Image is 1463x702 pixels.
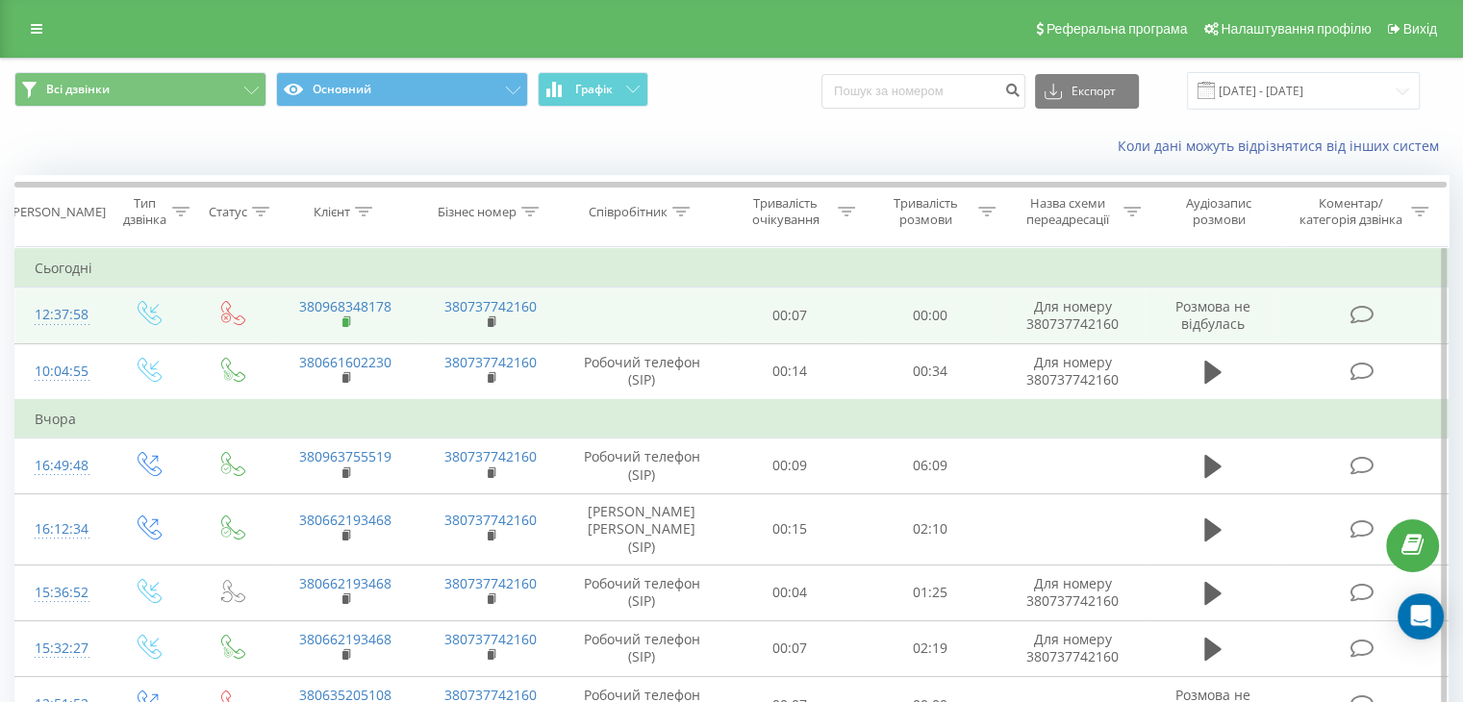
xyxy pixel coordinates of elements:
div: Коментар/категорія дзвінка [1294,195,1406,228]
div: Бізнес номер [438,204,517,220]
div: Тривалість розмови [877,195,973,228]
div: Open Intercom Messenger [1398,593,1444,639]
button: Графік [538,72,648,107]
span: Налаштування профілю [1221,21,1371,37]
td: Робочий телефон (SIP) [564,564,720,620]
a: 380737742160 [444,511,537,529]
div: Співробітник [589,204,668,220]
td: 00:07 [720,620,860,676]
span: Всі дзвінки [46,82,110,97]
td: Для номеру 380737742160 [999,288,1145,343]
a: 380662193468 [299,630,391,648]
input: Пошук за номером [821,74,1025,109]
td: 00:04 [720,564,860,620]
td: 02:10 [860,494,999,565]
td: Для номеру 380737742160 [999,343,1145,400]
div: 10:04:55 [35,353,86,390]
td: Для номеру 380737742160 [999,564,1145,620]
a: 380963755519 [299,447,391,465]
td: 00:34 [860,343,999,400]
div: 15:36:52 [35,574,86,612]
td: Сьогодні [15,249,1449,288]
button: Всі дзвінки [14,72,266,107]
div: Тривалість очікування [738,195,834,228]
a: 380661602230 [299,353,391,371]
span: Розмова не відбулась [1175,297,1250,333]
div: Тип дзвінка [121,195,166,228]
div: [PERSON_NAME] [9,204,106,220]
td: [PERSON_NAME] [PERSON_NAME] (SIP) [564,494,720,565]
td: 00:09 [720,438,860,493]
a: 380737742160 [444,353,537,371]
div: 12:37:58 [35,296,86,334]
a: 380968348178 [299,297,391,315]
a: Коли дані можуть відрізнятися вiд інших систем [1118,137,1449,155]
td: Робочий телефон (SIP) [564,438,720,493]
button: Основний [276,72,528,107]
a: 380737742160 [444,574,537,592]
div: 15:32:27 [35,630,86,667]
button: Експорт [1035,74,1139,109]
span: Вихід [1403,21,1437,37]
span: Графік [575,83,613,96]
td: 00:15 [720,494,860,565]
div: Клієнт [314,204,350,220]
span: Реферальна програма [1047,21,1188,37]
td: 01:25 [860,564,999,620]
div: Статус [209,204,247,220]
td: 00:07 [720,288,860,343]
td: 02:19 [860,620,999,676]
a: 380737742160 [444,447,537,465]
td: Робочий телефон (SIP) [564,343,720,400]
td: Для номеру 380737742160 [999,620,1145,676]
a: 380737742160 [444,630,537,648]
td: 00:14 [720,343,860,400]
td: Вчора [15,400,1449,439]
a: 380662193468 [299,511,391,529]
div: Аудіозапис розмови [1163,195,1275,228]
td: Робочий телефон (SIP) [564,620,720,676]
div: 16:49:48 [35,447,86,485]
a: 380737742160 [444,297,537,315]
td: 00:00 [860,288,999,343]
a: 380662193468 [299,574,391,592]
div: 16:12:34 [35,511,86,548]
td: 06:09 [860,438,999,493]
div: Назва схеми переадресації [1018,195,1119,228]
